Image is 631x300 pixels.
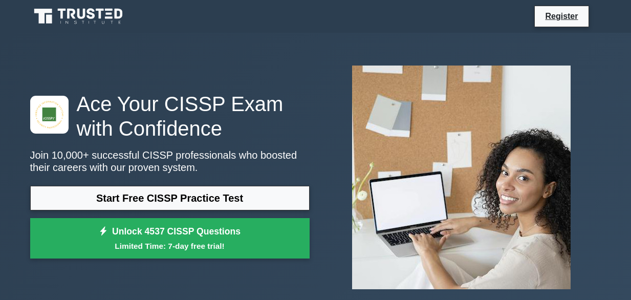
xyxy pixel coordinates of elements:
p: Join 10,000+ successful CISSP professionals who boosted their careers with our proven system. [30,149,310,174]
a: Unlock 4537 CISSP QuestionsLimited Time: 7-day free trial! [30,218,310,259]
small: Limited Time: 7-day free trial! [43,240,297,252]
a: Start Free CISSP Practice Test [30,186,310,210]
h1: Ace Your CISSP Exam with Confidence [30,92,310,141]
a: Register [539,10,584,23]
